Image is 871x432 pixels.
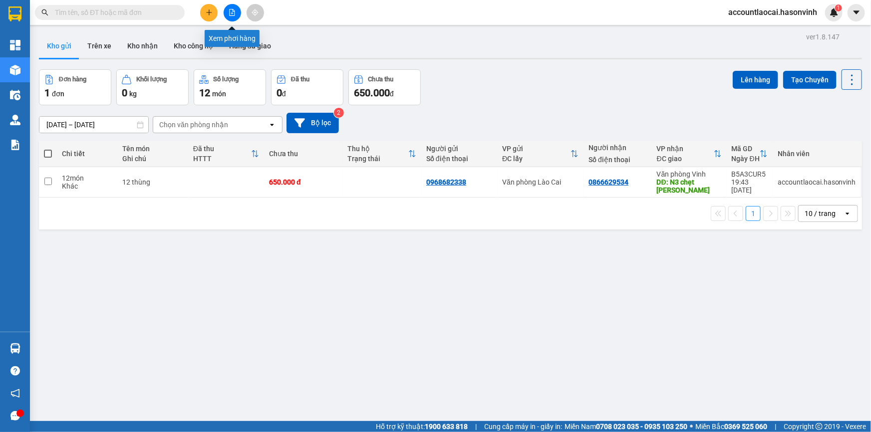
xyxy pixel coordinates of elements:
input: Select a date range. [39,117,148,133]
div: Số điện thoại [588,156,646,164]
button: Kho nhận [119,34,166,58]
div: Ngày ĐH [732,155,760,163]
img: dashboard-icon [10,40,20,50]
th: Toggle SortBy [652,141,727,167]
span: 0 [277,87,282,99]
button: Tạo Chuyến [783,71,837,89]
div: Đơn hàng [59,76,86,83]
button: caret-down [848,4,865,21]
button: Chưa thu650.000đ [348,69,421,105]
span: món [212,90,226,98]
span: Miền Bắc [695,421,767,432]
div: 0866629534 [588,178,628,186]
span: đ [282,90,286,98]
span: kg [129,90,137,98]
div: Số lượng [214,76,239,83]
span: 650.000 [354,87,390,99]
span: message [10,411,20,421]
span: notification [10,389,20,398]
span: caret-down [852,8,861,17]
svg: open [844,210,852,217]
div: Số điện thoại [426,155,492,163]
div: Đã thu [193,145,251,153]
button: Khối lượng0kg [116,69,189,105]
div: 0968682338 [426,178,466,186]
div: Thu hộ [348,145,408,153]
div: Người nhận [588,144,646,152]
div: ĐC giao [657,155,714,163]
div: HTTT [193,155,251,163]
span: question-circle [10,366,20,376]
div: 19:43 [DATE] [732,178,768,194]
img: warehouse-icon [10,343,20,354]
th: Toggle SortBy [727,141,773,167]
span: Hỗ trợ kỹ thuật: [376,421,468,432]
span: Cung cấp máy in - giấy in: [484,421,562,432]
button: Kho công nợ [166,34,221,58]
button: Bộ lọc [287,113,339,133]
div: Tên món [122,145,183,153]
span: | [475,421,477,432]
button: Đã thu0đ [271,69,343,105]
img: solution-icon [10,140,20,150]
div: Chưa thu [368,76,394,83]
div: Nhân viên [778,150,856,158]
div: 12 thùng [122,178,183,186]
div: VP gửi [502,145,571,153]
div: Văn phòng Lào Cai [502,178,579,186]
div: VP nhận [657,145,714,153]
span: aim [252,9,259,16]
span: 1 [837,4,840,11]
button: Đơn hàng1đơn [39,69,111,105]
span: search [41,9,48,16]
div: ĐC lấy [502,155,571,163]
button: Số lượng12món [194,69,266,105]
div: Đã thu [291,76,309,83]
span: 1 [44,87,50,99]
button: 1 [746,206,761,221]
div: Ghi chú [122,155,183,163]
span: ⚪️ [690,425,693,429]
div: ver 1.8.147 [806,31,840,42]
div: Khối lượng [136,76,167,83]
img: warehouse-icon [10,115,20,125]
sup: 2 [334,108,344,118]
span: 12 [199,87,210,99]
button: plus [200,4,218,21]
img: warehouse-icon [10,65,20,75]
span: đơn [52,90,64,98]
span: file-add [229,9,236,16]
div: Chọn văn phòng nhận [159,120,228,130]
div: Mã GD [732,145,760,153]
button: aim [247,4,264,21]
th: Toggle SortBy [497,141,583,167]
img: warehouse-icon [10,90,20,100]
span: | [775,421,776,432]
strong: 1900 633 818 [425,423,468,431]
span: đ [390,90,394,98]
input: Tìm tên, số ĐT hoặc mã đơn [55,7,173,18]
div: Chưa thu [269,150,337,158]
div: 10 / trang [805,209,836,218]
strong: 0708 023 035 - 0935 103 250 [596,423,687,431]
div: B5A3CUR5 [732,170,768,178]
div: Văn phòng Vinh [657,170,722,178]
div: 650.000 đ [269,178,337,186]
img: icon-new-feature [830,8,839,17]
button: Trên xe [79,34,119,58]
span: accountlaocai.hasonvinh [720,6,825,18]
span: copyright [816,423,823,430]
span: plus [206,9,213,16]
sup: 1 [835,4,842,11]
div: accountlaocai.hasonvinh [778,178,856,186]
div: Chi tiết [62,150,112,158]
th: Toggle SortBy [343,141,421,167]
svg: open [268,121,276,129]
span: 0 [122,87,127,99]
div: DĐ: N3 chẹt Thanh Hoá [657,178,722,194]
div: Khác [62,182,112,190]
th: Toggle SortBy [188,141,264,167]
div: 12 món [62,174,112,182]
strong: 0369 525 060 [724,423,767,431]
div: Người gửi [426,145,492,153]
